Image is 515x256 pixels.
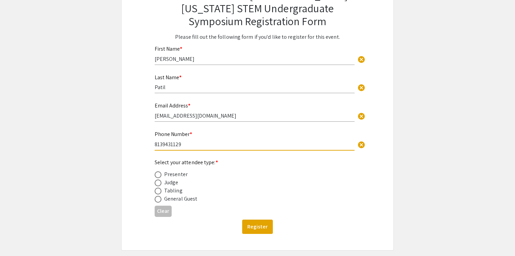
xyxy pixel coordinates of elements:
[242,220,273,234] button: Register
[155,112,355,119] input: Type Here
[355,52,368,66] button: Clear
[164,187,183,195] div: Tabling
[155,141,355,148] input: Type Here
[155,206,172,217] button: Clear
[164,178,178,187] div: Judge
[155,55,355,63] input: Type Here
[155,84,355,91] input: Type Here
[357,84,365,92] span: cancel
[357,141,365,149] span: cancel
[155,33,360,41] p: Please fill out the following form if you'd like to register for this event.
[355,137,368,151] button: Clear
[155,159,218,166] mat-label: Select your attendee type:
[355,109,368,123] button: Clear
[164,170,188,178] div: Presenter
[357,112,365,120] span: cancel
[155,102,190,109] mat-label: Email Address
[155,74,182,81] mat-label: Last Name
[5,225,29,251] iframe: Chat
[155,131,192,138] mat-label: Phone Number
[164,195,197,203] div: General Guest
[155,45,182,52] mat-label: First Name
[357,55,365,64] span: cancel
[355,81,368,94] button: Clear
